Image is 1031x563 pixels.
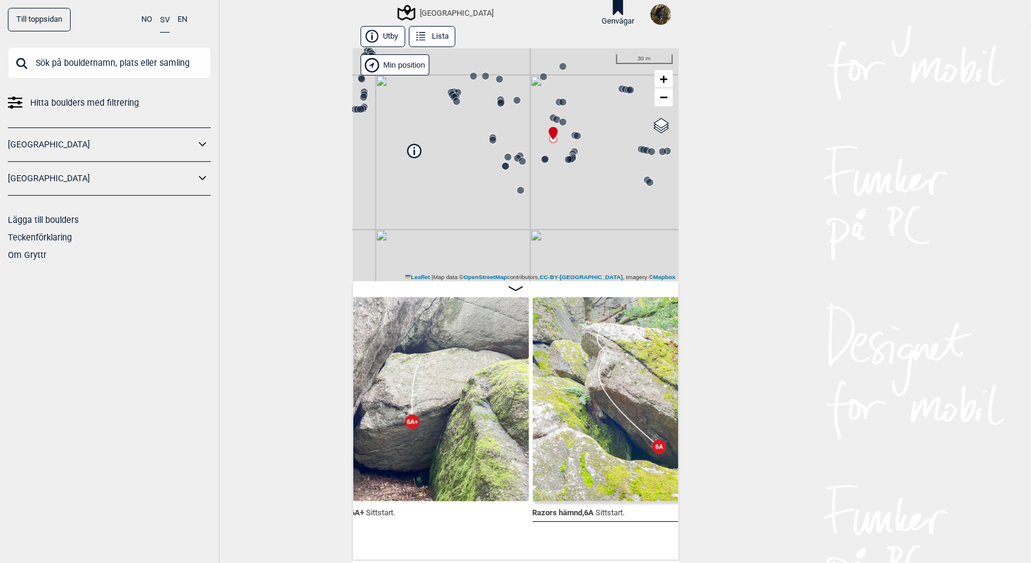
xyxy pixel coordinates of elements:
div: Map data © contributors, , Imagery © [402,273,679,281]
span: Razors hämnd , 6A [533,506,594,517]
span: Hitta boulders med filtrering [30,94,139,112]
a: OpenStreetMap [464,274,507,280]
p: Sittstart. [596,508,625,517]
img: Razors hamnd [533,297,737,501]
a: Om Gryttr [8,250,47,260]
a: Layers [650,112,673,139]
input: Sök på bouldernamn, plats eller samling [8,47,211,79]
div: 30 m [616,54,673,64]
div: [GEOGRAPHIC_DATA] [399,5,493,20]
a: CC-BY-[GEOGRAPHIC_DATA] [539,274,623,280]
a: Mapbox [654,274,676,280]
span: − [660,89,667,105]
img: Gollum [325,297,529,501]
a: Teckenförklaring [8,233,72,242]
button: EN [178,8,187,31]
a: Zoom in [655,70,673,88]
img: Falling [650,4,671,25]
a: Zoom out [655,88,673,106]
button: NO [141,8,152,31]
a: Hitta boulders med filtrering [8,94,211,112]
a: Leaflet [405,274,430,280]
a: [GEOGRAPHIC_DATA] [8,136,195,153]
a: [GEOGRAPHIC_DATA] [8,170,195,187]
button: SV [160,8,170,33]
p: Sittstart. [367,508,396,517]
button: Utby [361,26,405,47]
button: Lista [409,26,455,47]
a: Till toppsidan [8,8,71,31]
span: | [432,274,434,280]
a: Lägga till boulders [8,215,79,225]
span: + [660,71,667,86]
div: Vis min position [361,54,430,76]
span: Gollum , 6A+ [325,506,365,517]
